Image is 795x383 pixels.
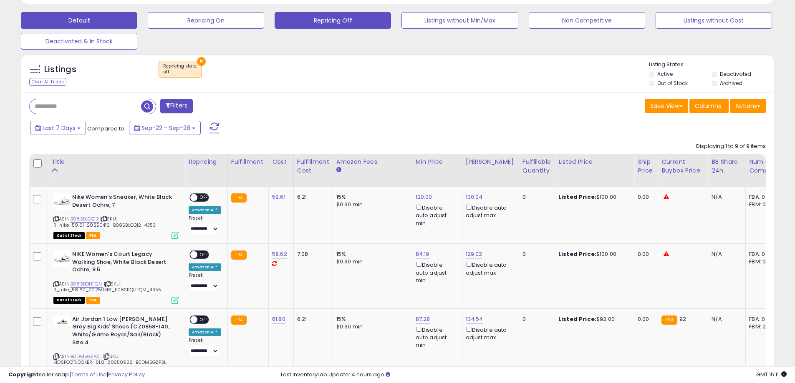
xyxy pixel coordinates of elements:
button: Non Competitive [529,12,645,29]
div: Title [51,158,182,166]
div: 15% [336,315,406,323]
span: Last 7 Days [43,124,76,132]
a: 59.61 [272,193,285,201]
b: Nike Women's Sneaker, White Black Desert Ochre, 7 [72,193,174,211]
label: Active [657,70,673,78]
a: B08SBQHFQM [71,280,103,288]
span: 92 [679,315,686,323]
span: All listings that are currently out of stock and unavailable for purchase on Amazon [53,232,85,239]
div: Cost [272,158,290,166]
button: Save View [645,99,688,113]
img: 213TNeUJoOL._SL40_.jpg [53,315,70,325]
button: Filters [160,99,193,113]
span: | SKU: R_nike_59.61_20250416_B08SBLCQ12_4353 [53,215,156,228]
div: Last InventoryLab Update: 4 hours ago. [281,371,787,379]
a: 58.62 [272,250,287,258]
button: Last 7 Days [30,121,86,135]
strong: Copyright [8,370,39,378]
span: FBA [86,297,100,304]
a: 87.28 [416,315,430,323]
div: 6.21 [297,193,326,201]
div: FBA: 0 [749,250,777,258]
div: BB Share 24h. [712,158,742,175]
div: Disable auto adjust min [416,325,456,349]
a: 129.02 [466,250,482,258]
div: FBA: 0 [749,193,777,201]
div: Fulfillment [231,158,265,166]
div: Num of Comp. [749,158,780,175]
span: All listings that are currently out of stock and unavailable for purchase on Amazon [53,297,85,304]
button: Default [21,12,137,29]
a: 134.54 [466,315,483,323]
p: Listing States: [649,61,774,69]
small: FBA [661,315,677,325]
small: FBA [231,250,247,260]
div: $100.00 [558,193,628,201]
small: FBA [231,193,247,203]
div: 0 [522,193,548,201]
a: 130.04 [466,193,483,201]
div: FBM: 0 [749,201,777,208]
div: Preset: [189,273,221,291]
div: N/A [712,250,739,258]
div: 0.00 [638,315,651,323]
label: Deactivated [720,70,751,78]
div: Disable auto adjust min [416,203,456,227]
button: Deactivated & In Stock [21,33,137,50]
button: Listings without Min/Max [401,12,518,29]
div: 15% [336,250,406,258]
div: Ship Price [638,158,654,175]
a: B0DM5GZP3L [71,353,101,360]
div: Listed Price [558,158,631,166]
div: FBM: 2 [749,323,777,330]
div: Repricing [189,158,224,166]
div: Amazon AI * [189,328,221,336]
span: | SKU: KIDSFOOTLOCKER_61.8_20250922_B0DM5GZP3L [53,353,167,365]
button: × [197,57,206,66]
div: 0 [522,315,548,323]
img: 31qywc8K2WL._SL40_.jpg [53,250,70,267]
a: B08SBLCQ12 [71,215,99,223]
b: NIKE Women's Court Legacy Walking Shoe, White Black Desert Ochre, 8.5 [72,250,174,276]
button: Repricing Off [275,12,391,29]
div: Current Buybox Price [661,158,704,175]
div: Disable auto adjust max [466,325,512,341]
div: [PERSON_NAME] [466,158,515,166]
div: Fulfillable Quantity [522,158,551,175]
div: 15% [336,193,406,201]
div: Clear All Filters [29,78,66,86]
div: Preset: [189,338,221,356]
div: $0.30 min [336,258,406,265]
a: Privacy Policy [108,370,145,378]
div: N/A [712,315,739,323]
small: FBA [231,315,247,325]
div: Preset: [189,215,221,234]
div: N/A [712,193,739,201]
div: Disable auto adjust max [466,260,512,276]
button: Actions [730,99,766,113]
label: Out of Stock [657,80,688,87]
div: seller snap | | [8,371,145,379]
div: FBA: 0 [749,315,777,323]
span: OFF [197,316,211,323]
span: Repricing state : [163,63,197,75]
span: Compared to: [87,125,126,133]
div: $0.30 min [336,201,406,208]
b: Listed Price: [558,250,596,258]
div: ASIN: [53,250,179,303]
b: Air Jordan 1 Low [PERSON_NAME] Grey Big Kids' Shoes (CZ0858-140, White/Game Royal/Sail/Black) Size 4 [72,315,174,348]
div: Disable auto adjust max [466,203,512,219]
a: 120.00 [416,193,432,201]
button: Sep-22 - Sep-28 [129,121,201,135]
span: Columns [695,102,721,110]
h5: Listings [44,64,76,75]
div: Amazon Fees [336,158,409,166]
span: OFF [197,194,211,201]
div: $0.30 min [336,323,406,330]
div: 7.08 [297,250,326,258]
div: $92.00 [558,315,628,323]
span: OFF [197,251,211,258]
small: Amazon Fees. [336,166,341,174]
div: Amazon AI * [189,263,221,271]
b: Listed Price: [558,193,596,201]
